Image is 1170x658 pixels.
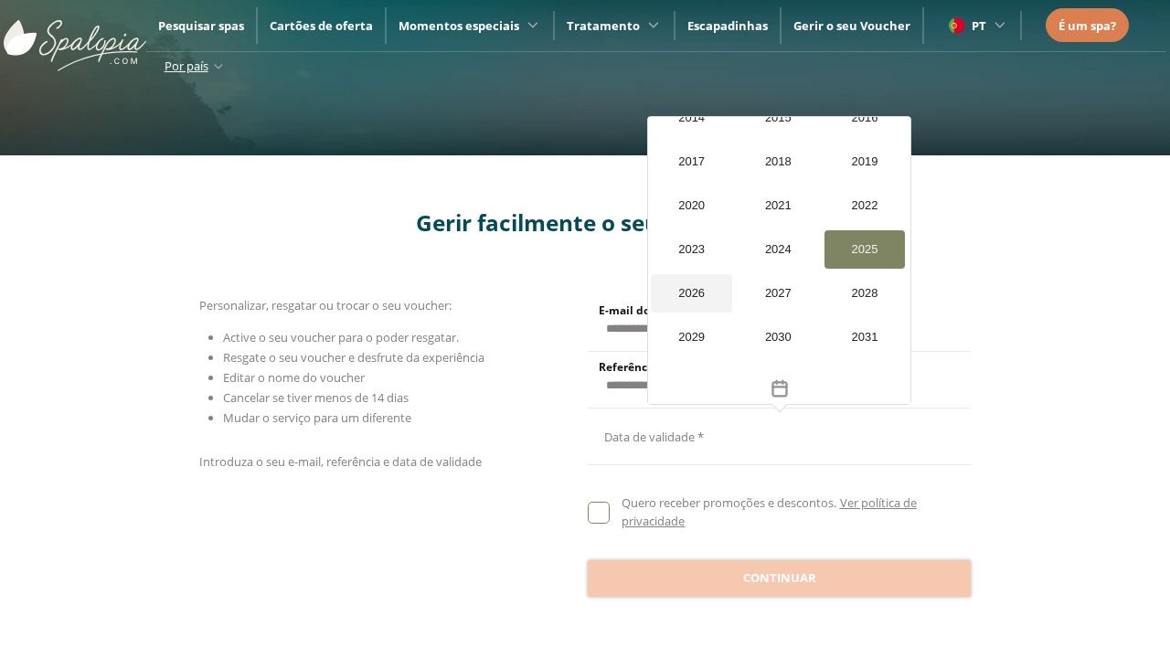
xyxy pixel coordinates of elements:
[738,230,819,269] div: 2024
[588,560,971,597] button: Continuar
[743,569,816,588] span: Continuar
[416,207,755,238] span: Gerir facilmente o seu voucher
[223,369,365,386] span: Editar o nome do voucher
[158,17,244,34] a: Pesquisar spas
[651,230,732,269] div: 2023
[1058,17,1116,34] span: É um spa?
[651,99,732,137] div: 2014
[223,389,409,406] span: Cancelar se tiver menos de 14 dias
[651,274,732,313] div: 2026
[738,186,819,225] div: 2021
[738,318,819,356] div: 2030
[199,297,452,313] span: Personalizar, resgatar ou trocar o seu voucher:
[622,494,916,529] a: Ver política de privacidade
[793,17,910,34] a: Gerir o seu Voucher
[223,349,484,366] span: Resgate o seu voucher e desfrute da experiência
[223,409,411,426] span: Mudar o serviço para um diferente
[165,58,208,74] span: Por país
[738,362,819,400] div: 2033
[651,318,732,356] div: 2029
[824,230,906,269] div: 2025
[824,99,906,137] div: 2016
[651,186,732,225] div: 2020
[738,143,819,181] div: 2018
[651,362,732,400] div: 2032
[270,17,373,34] a: Cartões de oferta
[824,362,906,400] div: 2034
[738,274,819,313] div: 2027
[622,494,836,511] span: Quero receber promoções e descontos.
[824,143,906,181] div: 2019
[738,99,819,137] div: 2015
[1058,16,1116,36] a: É um spa?
[687,17,768,34] a: Escapadinhas
[651,143,732,181] div: 2017
[223,329,459,345] span: Active o seu voucher para o poder resgatar.
[824,274,906,313] div: 2028
[199,453,482,470] span: Introduza o seu e-mail, referência e data de validade
[824,186,906,225] div: 2022
[648,372,910,404] button: Toggle overlay
[4,2,146,71] img: ImgLogoSpalopia.BvClDcEz.svg
[824,318,906,356] div: 2031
